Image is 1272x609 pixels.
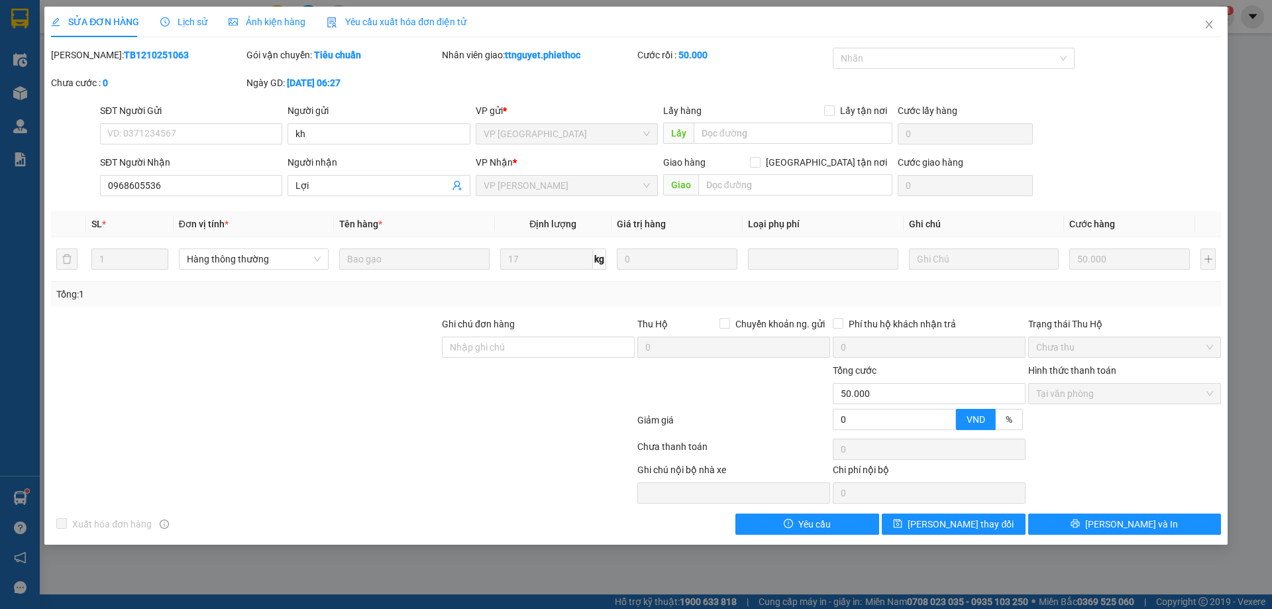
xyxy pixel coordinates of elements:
[179,219,229,229] span: Đơn vị tính
[160,17,207,27] span: Lịch sử
[743,211,903,237] th: Loại phụ phí
[1200,249,1215,270] button: plus
[908,517,1014,531] span: [PERSON_NAME] thay đổi
[442,337,635,358] input: Ghi chú đơn hàng
[476,103,658,118] div: VP gửi
[314,50,361,60] b: Tiêu chuẩn
[1071,519,1080,529] span: printer
[637,319,668,329] span: Thu Hộ
[91,219,102,229] span: SL
[51,17,60,27] span: edit
[1036,337,1213,357] span: Chưa thu
[663,105,702,116] span: Lấy hàng
[484,176,650,195] span: VP Nguyễn Xiển
[637,48,830,62] div: Cước rồi :
[898,157,963,168] label: Cước giao hàng
[882,514,1026,535] button: save[PERSON_NAME] thay đổi
[229,17,305,27] span: Ảnh kiện hàng
[442,319,515,329] label: Ghi chú đơn hàng
[909,249,1059,270] input: Ghi Chú
[160,17,170,27] span: clock-circle
[1069,249,1190,270] input: 0
[1069,219,1115,229] span: Cước hàng
[67,517,157,531] span: Xuất hóa đơn hàng
[1028,514,1221,535] button: printer[PERSON_NAME] và In
[593,249,606,270] span: kg
[663,157,706,168] span: Giao hàng
[1204,19,1214,30] span: close
[784,519,793,529] span: exclamation-circle
[835,103,892,118] span: Lấy tận nơi
[288,103,470,118] div: Người gửi
[476,157,513,168] span: VP Nhận
[160,520,169,529] span: info-circle
[505,50,580,60] b: ttnguyet.phiethoc
[833,463,1026,482] div: Chi phí nội bộ
[103,78,108,88] b: 0
[339,249,489,270] input: VD: Bàn, Ghế
[442,48,635,62] div: Nhân viên giao:
[229,17,238,27] span: picture
[51,17,139,27] span: SỬA ĐƠN HÀNG
[617,219,666,229] span: Giá trị hàng
[617,249,737,270] input: 0
[1028,365,1116,376] label: Hình thức thanh toán
[898,105,957,116] label: Cước lấy hàng
[246,76,439,90] div: Ngày GD:
[798,517,831,531] span: Yêu cầu
[898,123,1033,144] input: Cước lấy hàng
[636,439,831,463] div: Chưa thanh toán
[1006,414,1012,425] span: %
[1191,7,1228,44] button: Close
[339,219,382,229] span: Tên hàng
[288,155,470,170] div: Người nhận
[694,123,892,144] input: Dọc đường
[663,123,694,144] span: Lấy
[663,174,698,195] span: Giao
[484,124,650,144] span: VP Thái Bình
[529,219,576,229] span: Định lượng
[1085,517,1178,531] span: [PERSON_NAME] và In
[100,155,282,170] div: SĐT Người Nhận
[56,249,78,270] button: delete
[51,48,244,62] div: [PERSON_NAME]:
[637,463,830,482] div: Ghi chú nội bộ nhà xe
[452,180,462,191] span: user-add
[967,414,985,425] span: VND
[893,519,902,529] span: save
[636,413,831,436] div: Giảm giá
[327,17,466,27] span: Yêu cầu xuất hóa đơn điện tử
[51,76,244,90] div: Chưa cước :
[246,48,439,62] div: Gói vận chuyển:
[833,365,876,376] span: Tổng cước
[100,103,282,118] div: SĐT Người Gửi
[187,249,321,269] span: Hàng thông thường
[56,287,491,302] div: Tổng: 1
[698,174,892,195] input: Dọc đường
[843,317,961,331] span: Phí thu hộ khách nhận trả
[898,175,1033,196] input: Cước giao hàng
[1028,317,1221,331] div: Trạng thái Thu Hộ
[904,211,1064,237] th: Ghi chú
[730,317,830,331] span: Chuyển khoản ng. gửi
[735,514,879,535] button: exclamation-circleYêu cầu
[1036,384,1213,404] span: Tại văn phòng
[327,17,337,28] img: icon
[761,155,892,170] span: [GEOGRAPHIC_DATA] tận nơi
[124,50,189,60] b: TB1210251063
[678,50,708,60] b: 50.000
[287,78,341,88] b: [DATE] 06:27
